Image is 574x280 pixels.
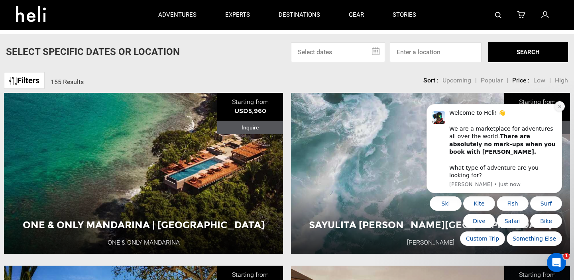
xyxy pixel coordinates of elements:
[442,76,471,84] span: Upcoming
[475,76,477,85] li: |
[390,42,482,62] input: Enter a location
[512,76,529,85] li: Price :
[549,76,551,85] li: |
[6,45,180,59] p: Select Specific Dates Or Location
[563,253,570,259] span: 1
[547,253,566,272] iframe: Intercom live chat
[158,11,197,19] p: adventures
[507,76,508,85] li: |
[481,76,503,84] span: Popular
[495,12,501,18] img: search-bar-icon.svg
[9,77,17,85] img: btn-icon.svg
[4,72,45,89] a: Filters
[533,76,545,84] span: Low
[415,100,574,258] iframe: Intercom notifications message
[225,11,250,19] p: experts
[488,42,568,62] button: SEARCH
[555,76,568,84] span: High
[291,42,385,62] input: Select dates
[51,78,84,86] span: 155 Results
[279,11,320,19] p: destinations
[423,76,438,85] li: Sort :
